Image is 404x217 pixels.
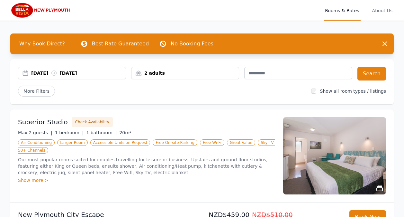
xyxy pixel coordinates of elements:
span: Accessible Units on Request [90,139,150,146]
div: 2 adults [131,70,239,76]
div: [DATE] [DATE] [31,70,126,76]
span: Larger Room [57,139,88,146]
div: Show more > [18,177,275,184]
h3: Superior Studio [18,118,68,127]
button: Search [357,67,386,80]
span: Max 2 guests | [18,130,52,135]
img: Bella Vista New Plymouth [10,3,72,18]
span: More Filters [18,86,55,97]
span: Great Value [227,139,255,146]
label: Show all room types / listings [320,89,386,94]
p: Our most popular rooms suited for couples travelling for leisure or business. Upstairs and ground... [18,156,275,176]
span: 1 bathroom | [86,130,117,135]
span: Free On-site Parking [153,139,197,146]
p: Best Rate Guaranteed [92,40,149,48]
span: Air Conditioning [18,139,55,146]
span: Free Wi-Fi [200,139,224,146]
span: 1 bedroom | [55,130,84,135]
span: Why Book Direct? [14,37,70,50]
button: Check Availability [72,117,113,127]
span: 20m² [119,130,131,135]
p: No Booking Fees [171,40,213,48]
